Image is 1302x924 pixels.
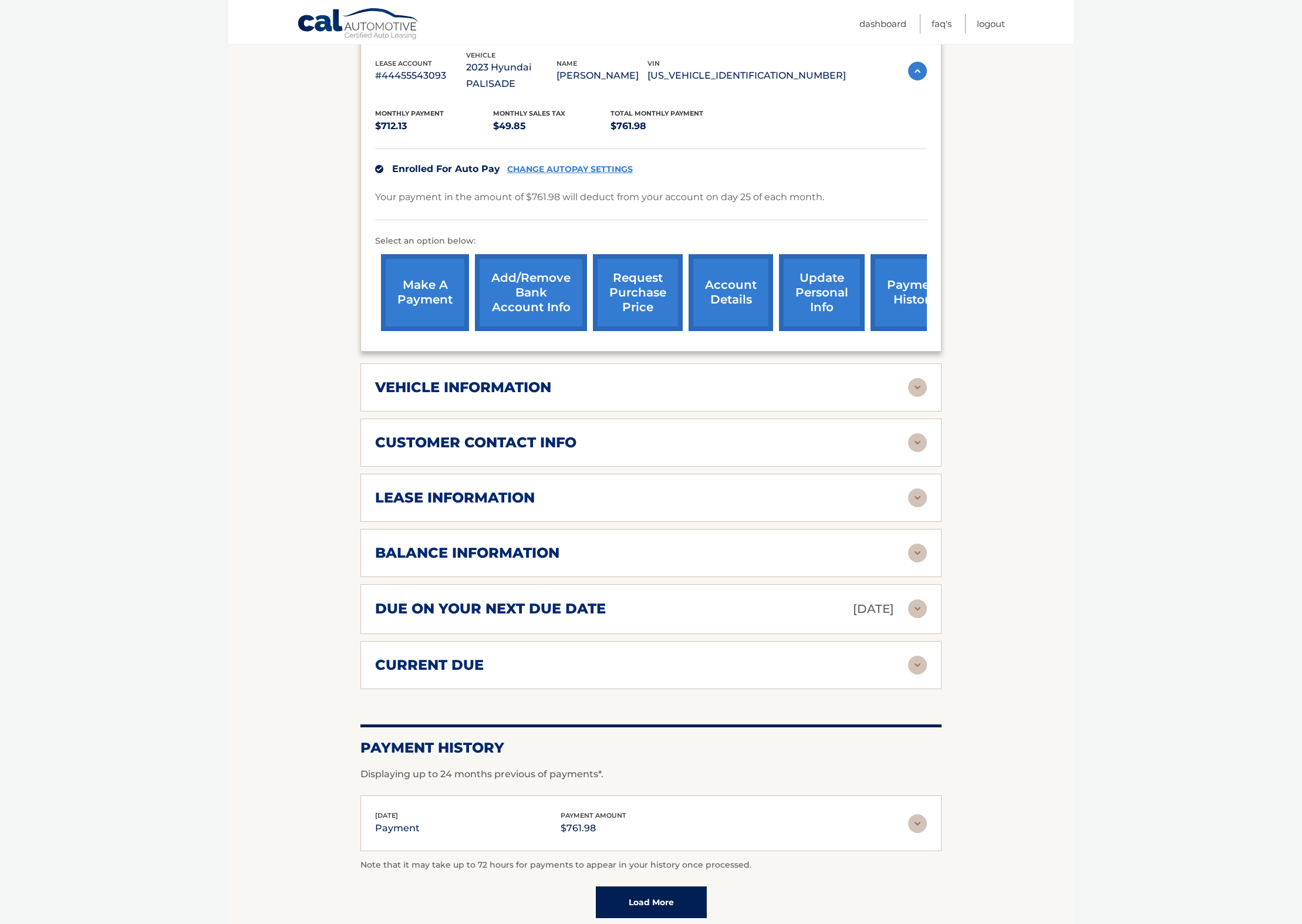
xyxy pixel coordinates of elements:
[475,254,587,331] a: Add/Remove bank account info
[908,814,927,833] img: accordion-rest.svg
[561,811,626,820] span: payment amount
[610,118,728,134] p: $761.98
[908,488,927,507] img: accordion-rest.svg
[375,189,824,205] p: Your payment in the amount of $761.98 will deduct from your account on day 25 of each month.
[647,68,846,84] p: [US_VEHICLE_IDENTIFICATION_NUMBER]
[977,14,1005,33] a: Logout
[610,109,703,117] span: Total Monthly Payment
[507,164,633,174] a: CHANGE AUTOPAY SETTINGS
[375,811,398,820] span: [DATE]
[360,858,942,872] p: Note that it may take up to 72 hours for payments to appear in your history once processed.
[908,656,927,675] img: accordion-rest.svg
[360,767,942,781] p: Displaying up to 24 months previous of payments*.
[493,109,565,117] span: Monthly sales Tax
[466,51,495,59] span: vehicle
[375,165,383,173] img: check.svg
[596,886,707,918] a: Load More
[932,14,952,33] a: FAQ's
[908,433,927,452] img: accordion-rest.svg
[908,544,927,562] img: accordion-rest.svg
[375,434,576,451] h2: customer contact info
[859,14,906,33] a: Dashboard
[375,656,484,674] h2: current due
[375,109,444,117] span: Monthly Payment
[375,489,535,507] h2: lease information
[375,544,559,562] h2: balance information
[593,254,683,331] a: request purchase price
[556,68,647,84] p: [PERSON_NAME]
[908,62,927,80] img: accordion-active.svg
[381,254,469,331] a: make a payment
[871,254,959,331] a: payment history
[853,599,894,619] p: [DATE]
[375,118,493,134] p: $712.13
[466,59,557,92] p: 2023 Hyundai PALISADE
[375,68,466,84] p: #44455543093
[297,8,420,42] a: Cal Automotive
[375,59,432,68] span: lease account
[375,600,606,618] h2: due on your next due date
[689,254,773,331] a: account details
[493,118,611,134] p: $49.85
[360,739,942,757] h2: Payment History
[908,599,927,618] img: accordion-rest.svg
[375,820,420,837] p: payment
[392,163,500,174] span: Enrolled For Auto Pay
[561,820,626,837] p: $761.98
[556,59,577,68] span: name
[779,254,865,331] a: update personal info
[647,59,660,68] span: vin
[375,379,551,396] h2: vehicle information
[375,234,927,248] p: Select an option below:
[908,378,927,397] img: accordion-rest.svg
